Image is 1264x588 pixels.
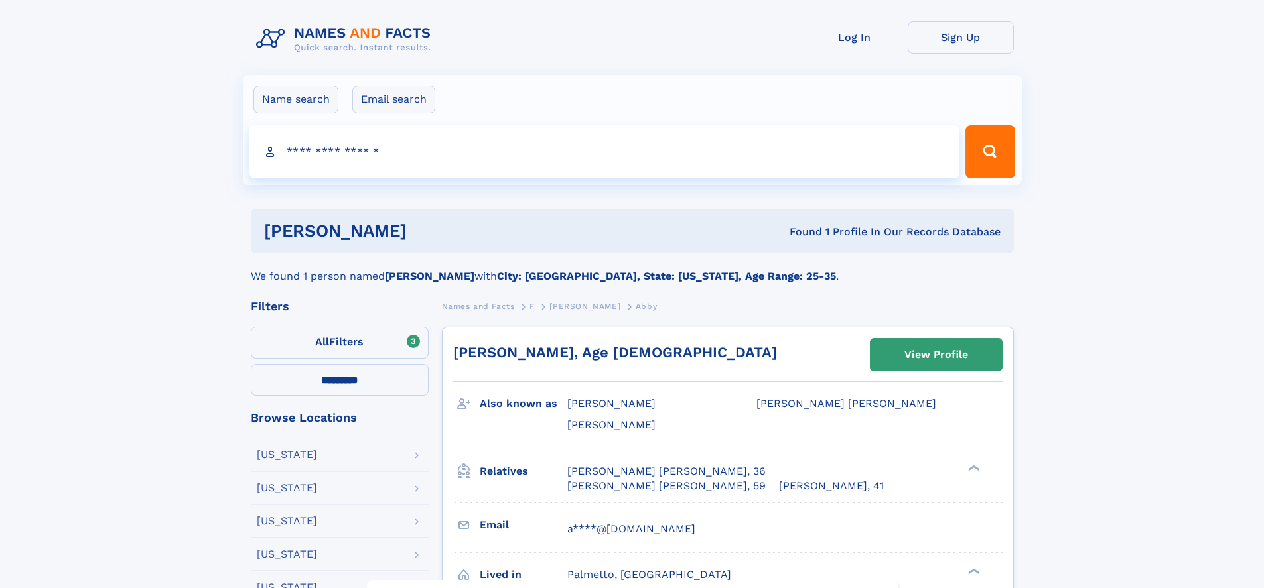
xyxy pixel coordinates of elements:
[908,21,1014,54] a: Sign Up
[598,225,1001,239] div: Found 1 Profile In Our Records Database
[249,125,960,178] input: search input
[756,397,936,410] span: [PERSON_NAME] [PERSON_NAME]
[385,270,474,282] b: [PERSON_NAME]
[965,463,981,472] div: ❯
[567,479,766,493] a: [PERSON_NAME] [PERSON_NAME], 59
[315,335,329,348] span: All
[871,339,1002,371] a: View Profile
[257,483,317,493] div: [US_STATE]
[636,302,657,311] span: Abby
[251,300,429,312] div: Filters
[549,302,620,311] span: [PERSON_NAME]
[251,21,442,57] img: Logo Names and Facts
[567,397,656,410] span: [PERSON_NAME]
[497,270,836,282] b: City: [GEOGRAPHIC_DATA], State: [US_STATE], Age Range: 25-35
[480,563,567,586] h3: Lived in
[779,479,884,493] a: [PERSON_NAME], 41
[567,464,766,479] a: [PERSON_NAME] [PERSON_NAME], 36
[257,549,317,559] div: [US_STATE]
[251,327,429,359] label: Filters
[965,567,981,575] div: ❯
[965,125,1015,178] button: Search Button
[480,392,567,415] h3: Also known as
[529,302,535,311] span: F
[480,514,567,536] h3: Email
[251,412,429,424] div: Browse Locations
[352,86,435,113] label: Email search
[251,253,1014,284] div: We found 1 person named with .
[253,86,338,113] label: Name search
[257,449,317,460] div: [US_STATE]
[257,516,317,526] div: [US_STATE]
[264,223,598,239] h1: [PERSON_NAME]
[529,298,535,314] a: F
[480,460,567,483] h3: Relatives
[567,568,731,581] span: Palmetto, [GEOGRAPHIC_DATA]
[549,298,620,314] a: [PERSON_NAME]
[802,21,908,54] a: Log In
[453,344,777,361] a: [PERSON_NAME], Age [DEMOGRAPHIC_DATA]
[904,339,968,370] div: View Profile
[567,418,656,431] span: [PERSON_NAME]
[442,298,515,314] a: Names and Facts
